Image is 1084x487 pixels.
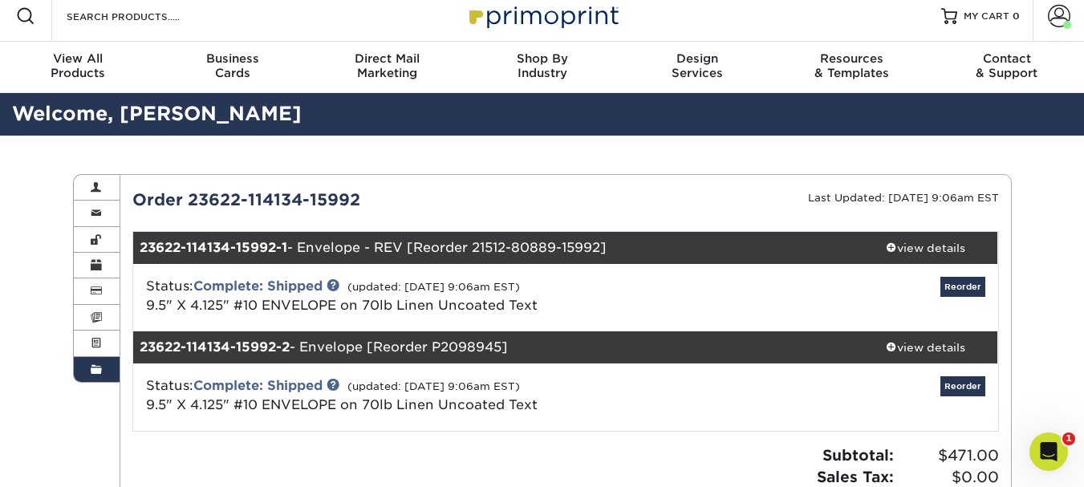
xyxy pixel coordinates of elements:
[929,51,1084,66] span: Contact
[774,51,929,66] span: Resources
[310,51,465,66] span: Direct Mail
[964,10,1009,23] span: MY CART
[155,51,310,80] div: Cards
[808,192,999,204] small: Last Updated: [DATE] 9:06am EST
[193,278,323,294] a: Complete: Shipped
[465,51,619,66] span: Shop By
[347,380,520,392] small: (updated: [DATE] 9:06am EST)
[1062,432,1075,445] span: 1
[134,376,709,415] div: Status:
[1029,432,1068,471] iframe: Intercom live chat
[940,376,985,396] a: Reorder
[619,42,774,93] a: DesignServices
[347,281,520,293] small: (updated: [DATE] 9:06am EST)
[140,339,290,355] strong: 23622-114134-15992-2
[619,51,774,80] div: Services
[817,468,894,485] strong: Sales Tax:
[854,331,998,363] a: view details
[774,42,929,93] a: Resources& Templates
[155,51,310,66] span: Business
[140,240,287,255] strong: 23622-114134-15992-1
[929,51,1084,80] div: & Support
[146,397,538,412] span: 9.5" X 4.125" #10 ENVELOPE on 70lb Linen Uncoated Text
[1013,10,1020,22] span: 0
[940,277,985,297] a: Reorder
[133,331,854,363] div: - Envelope [Reorder P2098945]
[822,446,894,464] strong: Subtotal:
[465,51,619,80] div: Industry
[465,42,619,93] a: Shop ByIndustry
[146,298,538,313] span: 9.5" X 4.125" #10 ENVELOPE on 70lb Linen Uncoated Text
[155,42,310,93] a: BusinessCards
[193,378,323,393] a: Complete: Shipped
[65,6,221,26] input: SEARCH PRODUCTS.....
[134,277,709,315] div: Status:
[774,51,929,80] div: & Templates
[929,42,1084,93] a: Contact& Support
[619,51,774,66] span: Design
[899,444,999,467] span: $471.00
[120,188,566,212] div: Order 23622-114134-15992
[310,42,465,93] a: Direct MailMarketing
[854,240,998,256] div: view details
[133,232,854,264] div: - Envelope - REV [Reorder 21512-80889-15992]
[854,232,998,264] a: view details
[310,51,465,80] div: Marketing
[854,339,998,355] div: view details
